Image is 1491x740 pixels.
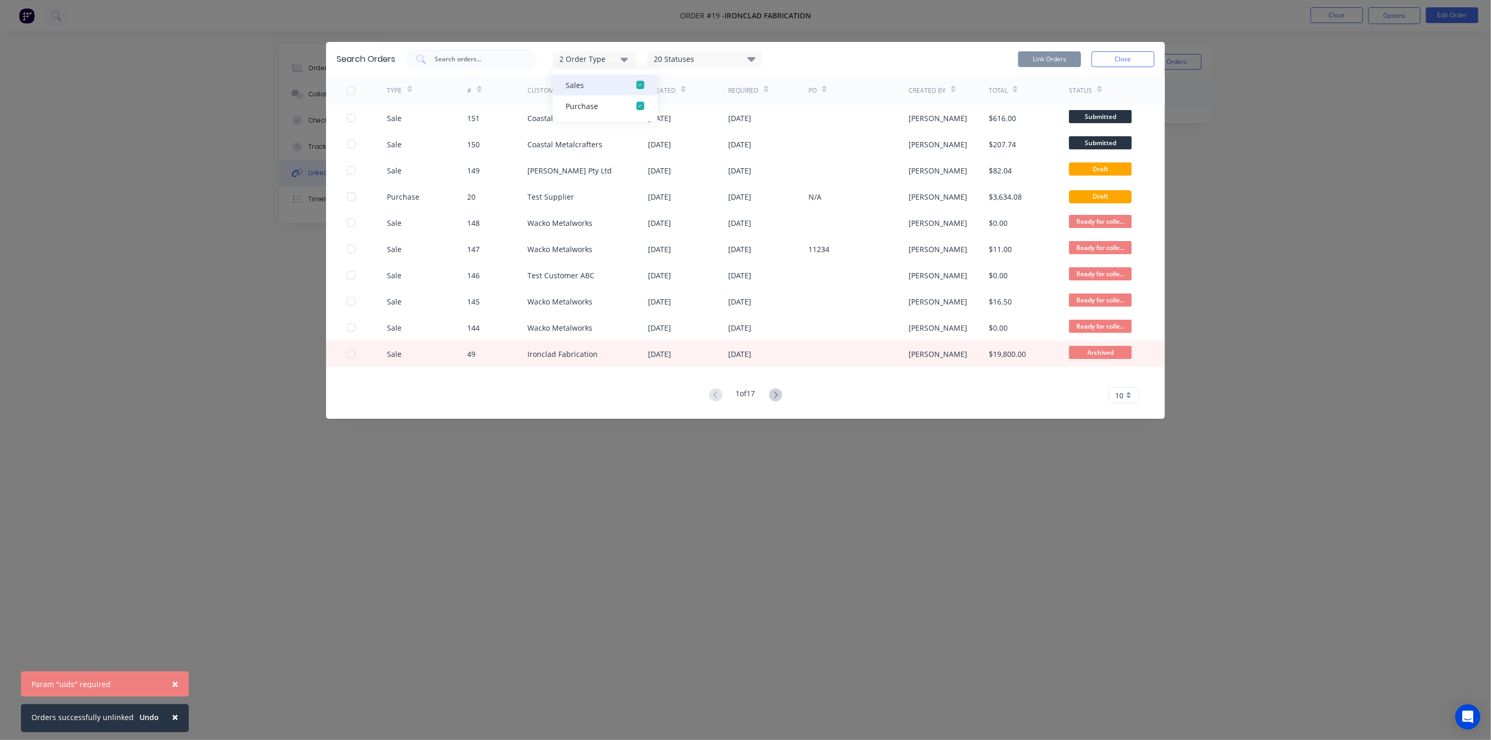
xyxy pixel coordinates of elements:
[1069,346,1132,359] span: Archived
[1069,110,1132,123] span: Submitted
[527,165,612,176] div: [PERSON_NAME] Pty Ltd
[161,671,189,697] button: Close
[909,139,967,150] div: [PERSON_NAME]
[909,296,967,307] div: [PERSON_NAME]
[728,270,751,281] div: [DATE]
[989,139,1016,150] div: $207.74
[728,191,751,202] div: [DATE]
[728,244,751,255] div: [DATE]
[527,244,592,255] div: Wacko Metalworks
[728,217,751,228] div: [DATE]
[468,349,476,360] div: 49
[31,679,111,690] div: Param "uids" required
[468,113,480,124] div: 151
[1115,390,1123,401] span: 10
[468,270,480,281] div: 146
[648,139,671,150] div: [DATE]
[527,191,574,202] div: Test Supplier
[434,54,521,64] input: Search orders...
[566,101,626,112] div: Purchase
[172,677,178,691] span: ×
[989,165,1012,176] div: $82.04
[468,165,480,176] div: 149
[387,139,402,150] div: Sale
[1069,293,1132,307] span: Ready for colle...
[909,270,967,281] div: [PERSON_NAME]
[387,296,402,307] div: Sale
[648,191,671,202] div: [DATE]
[553,51,636,67] button: 2 Order Type
[134,710,165,725] button: Undo
[728,86,759,95] div: Required
[1092,51,1154,67] button: Close
[909,217,967,228] div: [PERSON_NAME]
[566,80,626,91] div: Sales
[527,217,592,228] div: Wacko Metalworks
[909,349,967,360] div: [PERSON_NAME]
[337,53,395,66] div: Search Orders
[728,165,751,176] div: [DATE]
[736,388,755,403] div: 1 of 17
[387,322,402,333] div: Sale
[728,139,751,150] div: [DATE]
[909,165,967,176] div: [PERSON_NAME]
[161,704,189,730] button: Close
[1069,320,1132,333] span: Ready for colle...
[468,191,476,202] div: 20
[387,270,402,281] div: Sale
[909,86,946,95] div: Created By
[808,244,829,255] div: 11234
[808,86,817,95] div: PO
[387,113,402,124] div: Sale
[527,113,602,124] div: Coastal Metalcrafters
[648,113,671,124] div: [DATE]
[989,296,1012,307] div: $16.50
[1069,86,1092,95] div: Status
[648,349,671,360] div: [DATE]
[648,86,676,95] div: Created
[909,244,967,255] div: [PERSON_NAME]
[909,191,967,202] div: [PERSON_NAME]
[387,191,420,202] div: Purchase
[527,322,592,333] div: Wacko Metalworks
[989,349,1026,360] div: $19,800.00
[728,349,751,360] div: [DATE]
[989,217,1008,228] div: $0.00
[1069,190,1132,203] div: Draft
[648,217,671,228] div: [DATE]
[648,165,671,176] div: [DATE]
[648,270,671,281] div: [DATE]
[527,296,592,307] div: Wacko Metalworks
[31,712,134,723] div: Orders successfully unlinked
[468,244,480,255] div: 147
[527,86,595,95] div: Customer / Supplier
[648,322,671,333] div: [DATE]
[989,86,1008,95] div: Total
[387,349,402,360] div: Sale
[387,165,402,176] div: Sale
[728,322,751,333] div: [DATE]
[989,113,1016,124] div: $616.00
[1069,267,1132,280] span: Ready for colle...
[808,191,822,202] div: N/A
[989,270,1008,281] div: $0.00
[527,349,598,360] div: Ironclad Fabrication
[468,86,472,95] div: #
[172,710,178,724] span: ×
[559,53,630,64] div: 2 Order Type
[1069,241,1132,254] span: Ready for colle...
[468,296,480,307] div: 145
[909,113,967,124] div: [PERSON_NAME]
[1455,704,1481,730] div: Open Intercom Messenger
[989,191,1022,202] div: $3,634.08
[1069,162,1132,176] span: Draft
[728,113,751,124] div: [DATE]
[989,244,1012,255] div: $11.00
[468,322,480,333] div: 144
[387,244,402,255] div: Sale
[527,139,602,150] div: Coastal Metalcrafters
[648,296,671,307] div: [DATE]
[728,296,751,307] div: [DATE]
[647,53,762,65] div: 20 Statuses
[468,139,480,150] div: 150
